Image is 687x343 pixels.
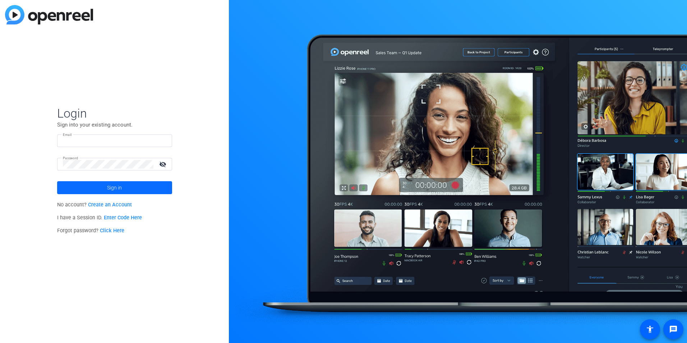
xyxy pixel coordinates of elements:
[57,121,172,129] p: Sign into your existing account.
[57,202,132,208] span: No account?
[57,215,142,221] span: I have a Session ID.
[155,159,172,169] mat-icon: visibility_off
[63,133,72,137] mat-label: Email
[646,325,654,334] mat-icon: accessibility
[57,106,172,121] span: Login
[100,228,124,234] a: Click Here
[104,215,142,221] a: Enter Code Here
[669,325,678,334] mat-icon: message
[107,179,122,197] span: Sign in
[57,181,172,194] button: Sign in
[63,137,166,145] input: Enter Email Address
[63,156,78,160] mat-label: Password
[57,228,125,234] span: Forgot password?
[88,202,132,208] a: Create an Account
[5,5,93,24] img: blue-gradient.svg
